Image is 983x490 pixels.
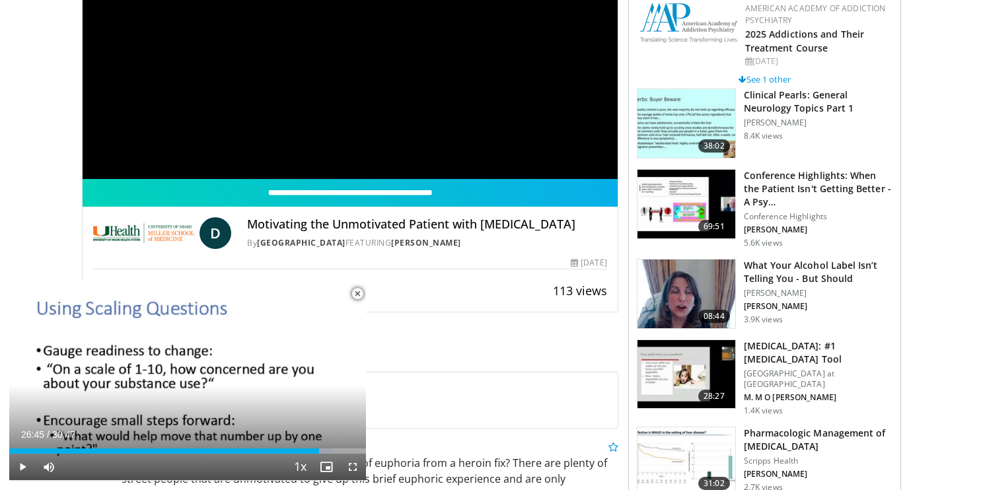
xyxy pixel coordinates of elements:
p: 1.4K views [744,405,783,416]
a: American Academy of Addiction Psychiatry [745,3,886,26]
span: / [47,429,50,440]
span: 30:47 [52,429,75,440]
a: 69:51 Conference Highlights: When the Patient Isn't Getting Better - A Psy… Conference Highlights... [637,169,892,248]
span: 38:02 [698,139,730,153]
button: Playback Rate [287,454,313,480]
div: By FEATURING [247,237,606,249]
p: 3.9K views [744,314,783,325]
a: [PERSON_NAME] [391,237,461,248]
div: Progress Bar [9,448,366,454]
p: Scripps Health [744,456,892,466]
span: 28:27 [698,390,730,403]
button: Mute [36,454,62,480]
span: 113 views [553,283,607,298]
h3: [MEDICAL_DATA]: #1 [MEDICAL_DATA] Tool [744,339,892,366]
a: D [200,217,231,249]
img: 4362ec9e-0993-4580-bfd4-8e18d57e1d49.150x105_q85_crop-smart_upscale.jpg [637,170,735,238]
a: See 1 other [739,73,791,85]
h3: Clinical Pearls: General Neurology Topics Part 1 [744,88,892,115]
div: [DATE] [745,55,890,67]
h4: Motivating the Unmotivated Patient with [MEDICAL_DATA] [247,217,606,232]
span: 08:44 [698,310,730,323]
p: [PERSON_NAME] [744,301,892,312]
a: [GEOGRAPHIC_DATA] [257,237,346,248]
img: 09bfd019-53f6-42aa-b76c-a75434d8b29a.150x105_q85_crop-smart_upscale.jpg [637,260,735,328]
video-js: Video Player [9,280,366,481]
p: [PERSON_NAME] [744,288,892,298]
p: 8.4K views [744,131,783,141]
span: 31:02 [698,477,730,490]
p: [PERSON_NAME] [744,225,892,235]
span: 26:45 [21,429,44,440]
img: 91ec4e47-6cc3-4d45-a77d-be3eb23d61cb.150x105_q85_crop-smart_upscale.jpg [637,89,735,158]
button: Fullscreen [340,454,366,480]
p: [PERSON_NAME] [744,469,892,479]
a: 08:44 What Your Alcohol Label Isn’t Telling You - But Should [PERSON_NAME] [PERSON_NAME] 3.9K views [637,259,892,329]
p: M. M O [PERSON_NAME] [744,392,892,403]
h3: Pharmacologic Management of [MEDICAL_DATA] [744,427,892,453]
img: 88f7a9dd-1da1-4c5c-8011-5b3372b18c1f.150x105_q85_crop-smart_upscale.jpg [637,340,735,409]
p: Conference Highlights [744,211,892,222]
a: 38:02 Clinical Pearls: General Neurology Topics Part 1 [PERSON_NAME] 8.4K views [637,88,892,158]
p: 5.6K views [744,238,783,248]
p: [PERSON_NAME] [744,118,892,128]
button: Close [344,280,371,308]
h3: What Your Alcohol Label Isn’t Telling You - But Should [744,259,892,285]
img: University of Miami [93,217,194,249]
h3: Conference Highlights: When the Patient Isn't Getting Better - A Psy… [744,169,892,209]
button: Play [9,454,36,480]
a: 2025 Addictions and Their Treatment Course [745,28,865,54]
button: Enable picture-in-picture mode [313,454,340,480]
p: [GEOGRAPHIC_DATA] at [GEOGRAPHIC_DATA] [744,368,892,390]
span: 69:51 [698,220,730,233]
a: 28:27 [MEDICAL_DATA]: #1 [MEDICAL_DATA] Tool [GEOGRAPHIC_DATA] at [GEOGRAPHIC_DATA] M. M O [PERSO... [637,339,892,416]
div: [DATE] [571,257,606,269]
img: f7c290de-70ae-47e0-9ae1-04035161c232.png.150x105_q85_autocrop_double_scale_upscale_version-0.2.png [639,3,739,43]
